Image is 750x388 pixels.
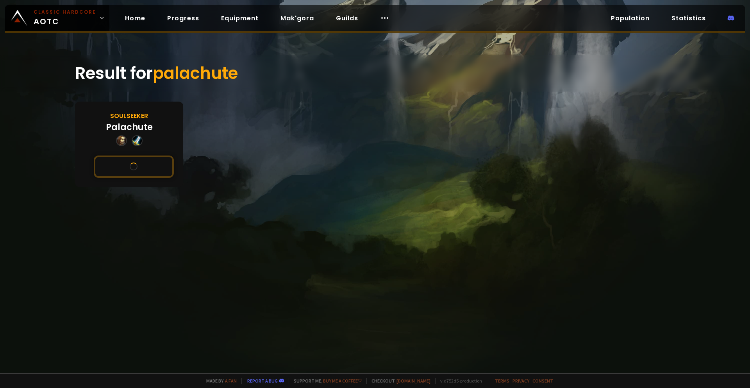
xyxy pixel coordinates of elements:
[396,378,430,384] a: [DOMAIN_NAME]
[75,55,675,92] div: Result for
[106,121,153,134] div: Palachute
[215,10,265,26] a: Equipment
[5,5,109,31] a: Classic HardcoreAOTC
[512,378,529,384] a: Privacy
[225,378,237,384] a: a fan
[605,10,656,26] a: Population
[34,9,96,27] span: AOTC
[366,378,430,384] span: Checkout
[119,10,152,26] a: Home
[161,10,205,26] a: Progress
[323,378,362,384] a: Buy me a coffee
[289,378,362,384] span: Support me,
[34,9,96,16] small: Classic Hardcore
[247,378,278,384] a: Report a bug
[110,111,148,121] div: Soulseeker
[153,62,238,85] span: palachute
[202,378,237,384] span: Made by
[274,10,320,26] a: Mak'gora
[435,378,482,384] span: v. d752d5 - production
[495,378,509,384] a: Terms
[665,10,712,26] a: Statistics
[94,156,174,178] button: See this character
[532,378,553,384] a: Consent
[330,10,364,26] a: Guilds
